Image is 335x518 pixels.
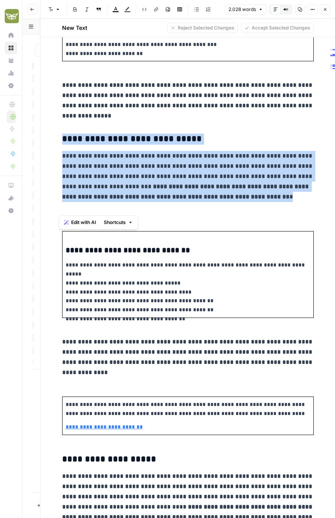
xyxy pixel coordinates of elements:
[104,219,126,226] span: Shortcuts
[5,42,17,54] a: Browse
[225,4,267,15] button: 2.028 words
[5,67,17,79] a: Usage
[167,23,238,33] button: Reject Selected Changes
[178,24,234,31] span: Reject Selected Changes
[241,23,314,33] button: Accept Selected Changes
[5,9,19,23] img: Evergreen Media Logo
[101,217,136,228] button: Shortcuts
[5,79,17,92] a: Settings
[5,29,17,42] a: Home
[5,192,17,204] button: What's new?
[5,179,17,192] a: AirOps Academy
[5,204,17,217] button: Help + Support
[252,24,310,31] span: Accept Selected Changes
[5,6,17,26] button: Workspace: Evergreen Media
[228,6,256,13] span: 2.028 words
[5,54,17,67] a: Your Data
[61,217,99,228] button: Edit with AI
[71,219,96,226] span: Edit with AI
[62,24,87,32] h2: New Text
